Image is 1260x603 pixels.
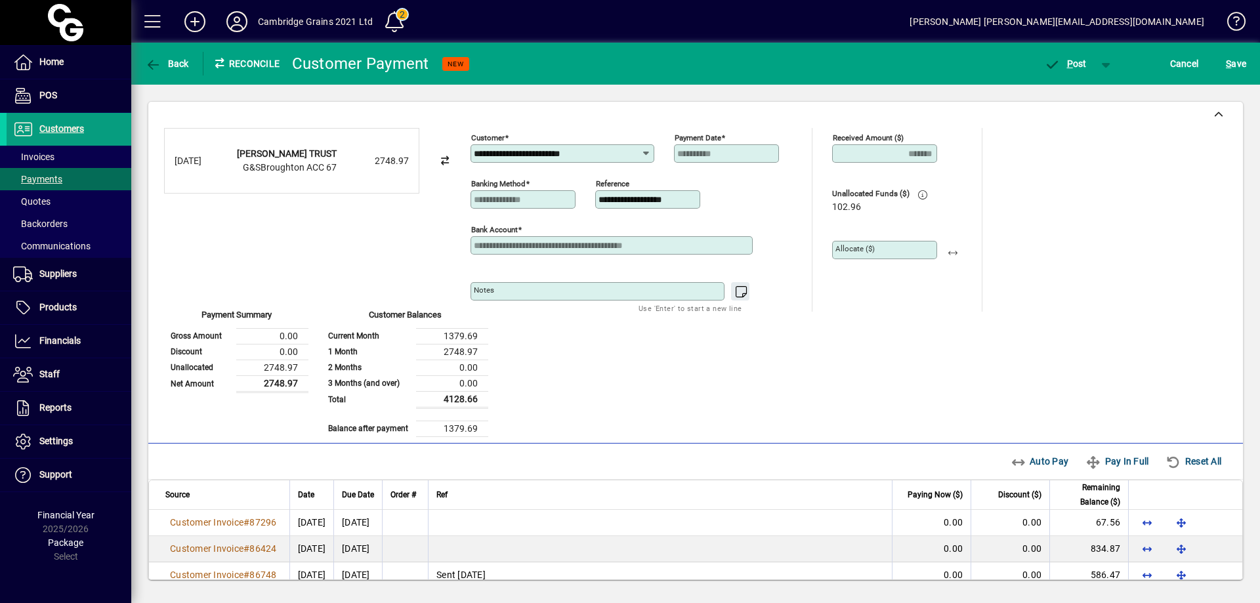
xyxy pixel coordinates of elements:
[7,392,131,425] a: Reports
[164,344,236,360] td: Discount
[170,570,243,580] span: Customer Invoice
[236,344,308,360] td: 0.00
[243,543,249,554] span: #
[322,308,488,328] div: Customer Balances
[7,146,131,168] a: Invoices
[390,488,416,502] span: Order #
[298,488,314,502] span: Date
[1223,52,1249,75] button: Save
[298,543,326,554] span: [DATE]
[322,360,416,375] td: 2 Months
[322,391,416,407] td: Total
[39,469,72,480] span: Support
[1022,543,1041,554] span: 0.00
[39,90,57,100] span: POS
[1091,570,1121,580] span: 586.47
[13,218,68,229] span: Backorders
[131,52,203,75] app-page-header-button: Back
[448,60,464,68] span: NEW
[675,133,721,142] mat-label: Payment Date
[7,258,131,291] a: Suppliers
[39,436,73,446] span: Settings
[416,375,488,391] td: 0.00
[175,154,227,168] div: [DATE]
[170,517,243,528] span: Customer Invoice
[243,517,249,528] span: #
[944,543,963,554] span: 0.00
[7,168,131,190] a: Payments
[243,162,337,173] span: G&SBroughton ACC 67
[258,11,373,32] div: Cambridge Grains 2021 Ltd
[416,344,488,360] td: 2748.97
[832,190,911,198] span: Unallocated Funds ($)
[164,360,236,375] td: Unallocated
[416,328,488,344] td: 1379.69
[7,291,131,324] a: Products
[1160,449,1227,473] button: Reset all
[832,202,861,213] span: 102.96
[249,570,276,580] span: 86748
[7,235,131,257] a: Communications
[37,510,94,520] span: Financial Year
[7,325,131,358] a: Financials
[1067,58,1073,69] span: P
[39,302,77,312] span: Products
[7,213,131,235] a: Backorders
[322,375,416,391] td: 3 Months (and over)
[416,421,488,436] td: 1379.69
[343,154,409,168] div: 2748.97
[48,537,83,548] span: Package
[142,52,192,75] button: Back
[170,543,243,554] span: Customer Invoice
[1044,58,1087,69] span: ost
[428,562,892,589] td: Sent [DATE]
[322,344,416,360] td: 1 Month
[292,53,429,74] div: Customer Payment
[322,312,488,437] app-page-summary-card: Customer Balances
[13,241,91,251] span: Communications
[13,196,51,207] span: Quotes
[835,244,875,253] mat-label: Allocate ($)
[333,510,382,536] td: [DATE]
[7,46,131,79] a: Home
[243,570,249,580] span: #
[1170,53,1199,74] span: Cancel
[236,375,308,392] td: 2748.97
[1096,517,1120,528] span: 67.56
[7,190,131,213] a: Quotes
[322,328,416,344] td: Current Month
[249,543,276,554] span: 86424
[174,10,216,33] button: Add
[908,488,963,502] span: Paying Now ($)
[39,369,60,379] span: Staff
[416,360,488,375] td: 0.00
[13,152,54,162] span: Invoices
[1080,449,1154,473] button: Pay In Full
[1217,3,1244,45] a: Knowledge Base
[13,174,62,184] span: Payments
[237,148,337,159] strong: [PERSON_NAME] TRUST
[39,123,84,134] span: Customers
[164,308,308,328] div: Payment Summary
[342,488,374,502] span: Due Date
[164,375,236,392] td: Net Amount
[39,335,81,346] span: Financials
[1038,52,1093,75] button: Post
[164,328,236,344] td: Gross Amount
[944,517,963,528] span: 0.00
[1226,53,1246,74] span: ave
[1011,451,1069,472] span: Auto Pay
[471,133,505,142] mat-label: Customer
[7,358,131,391] a: Staff
[298,517,326,528] span: [DATE]
[1022,517,1041,528] span: 0.00
[416,391,488,407] td: 4128.66
[164,312,308,393] app-page-summary-card: Payment Summary
[833,133,904,142] mat-label: Received Amount ($)
[39,268,77,279] span: Suppliers
[7,459,131,491] a: Support
[203,53,282,74] div: Reconcile
[236,360,308,375] td: 2748.97
[145,58,189,69] span: Back
[7,425,131,458] a: Settings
